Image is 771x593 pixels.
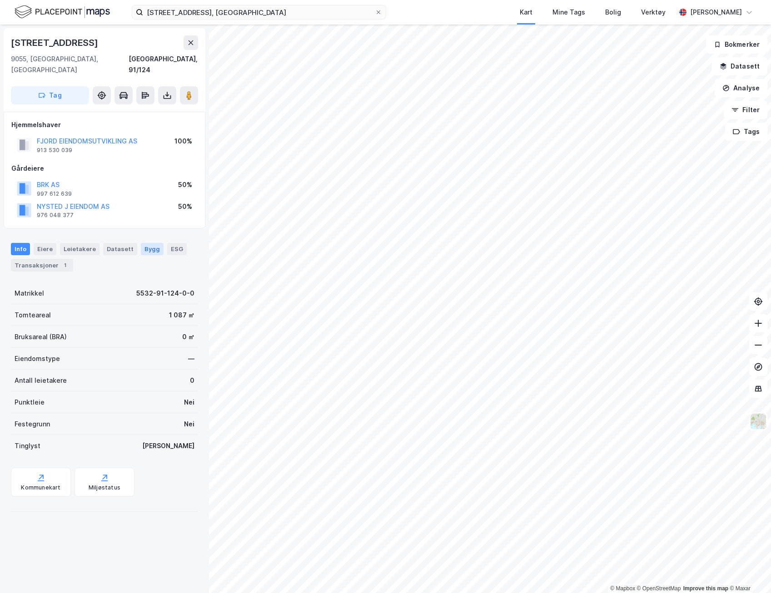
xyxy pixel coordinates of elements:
div: Bruksareal (BRA) [15,331,67,342]
div: Matrikkel [15,288,44,299]
div: 5532-91-124-0-0 [136,288,194,299]
a: Improve this map [683,585,728,592]
div: 913 530 039 [37,147,72,154]
div: 50% [178,201,192,212]
iframe: Chat Widget [726,549,771,593]
button: Bokmerker [706,35,767,54]
button: Tag [11,86,89,104]
button: Analyse [715,79,767,97]
div: 100% [174,136,192,147]
div: 1 087 ㎡ [169,310,194,321]
div: 1 [60,261,70,270]
div: Kommunekart [21,484,60,491]
div: Mine Tags [552,7,585,18]
div: Tinglyst [15,440,40,451]
div: Punktleie [15,397,45,408]
input: Søk på adresse, matrikkel, gårdeiere, leietakere eller personer [143,5,375,19]
div: Leietakere [60,243,99,255]
div: Gårdeiere [11,163,198,174]
div: [GEOGRAPHIC_DATA], 91/124 [129,54,198,75]
div: Verktøy [641,7,666,18]
div: Antall leietakere [15,375,67,386]
button: Tags [725,123,767,141]
div: Kontrollprogram for chat [726,549,771,593]
div: Miljøstatus [89,484,120,491]
div: 50% [178,179,192,190]
div: Kart [520,7,532,18]
button: Datasett [712,57,767,75]
div: Eiendomstype [15,353,60,364]
div: ESG [167,243,187,255]
div: Tomteareal [15,310,51,321]
div: 0 ㎡ [182,331,194,342]
div: Hjemmelshaver [11,119,198,130]
div: [PERSON_NAME] [142,440,194,451]
div: 0 [190,375,194,386]
div: Eiere [34,243,56,255]
div: 997 612 639 [37,190,72,198]
div: Nei [184,419,194,430]
div: Transaksjoner [11,259,73,272]
div: — [188,353,194,364]
div: [STREET_ADDRESS] [11,35,100,50]
div: Bygg [141,243,164,255]
a: OpenStreetMap [637,585,681,592]
img: logo.f888ab2527a4732fd821a326f86c7f29.svg [15,4,110,20]
div: 976 048 377 [37,212,74,219]
div: [PERSON_NAME] [690,7,742,18]
img: Z [750,413,767,430]
div: Festegrunn [15,419,50,430]
div: Datasett [103,243,137,255]
div: Nei [184,397,194,408]
a: Mapbox [610,585,635,592]
div: 9055, [GEOGRAPHIC_DATA], [GEOGRAPHIC_DATA] [11,54,129,75]
div: Info [11,243,30,255]
div: Bolig [605,7,621,18]
button: Filter [724,101,767,119]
